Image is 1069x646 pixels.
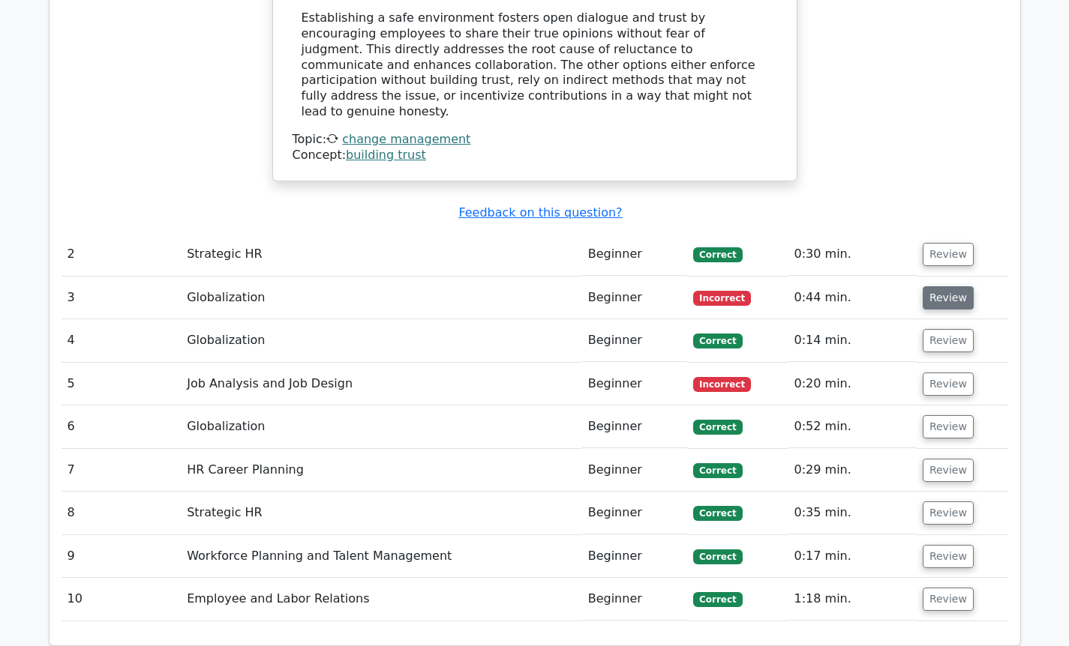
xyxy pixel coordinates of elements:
[346,148,426,162] a: building trust
[693,506,742,521] span: Correct
[582,233,688,276] td: Beginner
[582,449,688,492] td: Beginner
[923,243,974,266] button: Review
[788,492,917,534] td: 0:35 min.
[923,588,974,611] button: Review
[693,420,742,435] span: Correct
[788,449,917,492] td: 0:29 min.
[788,363,917,405] td: 0:20 min.
[923,501,974,525] button: Review
[788,405,917,448] td: 0:52 min.
[582,405,688,448] td: Beginner
[458,205,622,220] a: Feedback on this question?
[293,148,777,163] div: Concept:
[342,132,470,146] a: change management
[181,363,582,405] td: Job Analysis and Job Design
[788,319,917,362] td: 0:14 min.
[62,535,182,578] td: 9
[181,233,582,276] td: Strategic HR
[582,277,688,319] td: Beginner
[693,247,742,262] span: Correct
[788,535,917,578] td: 0:17 min.
[923,545,974,568] button: Review
[181,535,582,578] td: Workforce Planning and Talent Management
[62,492,182,534] td: 8
[582,492,688,534] td: Beginner
[302,10,768,120] div: Establishing a safe environment fosters open dialogue and trust by encouraging employees to share...
[923,286,974,310] button: Review
[181,405,582,448] td: Globalization
[788,578,917,621] td: 1:18 min.
[62,405,182,448] td: 6
[181,492,582,534] td: Strategic HR
[62,363,182,405] td: 5
[693,291,751,306] span: Incorrect
[923,372,974,396] button: Review
[923,459,974,482] button: Review
[181,578,582,621] td: Employee and Labor Relations
[693,463,742,478] span: Correct
[293,132,777,148] div: Topic:
[181,449,582,492] td: HR Career Planning
[62,319,182,362] td: 4
[693,377,751,392] span: Incorrect
[693,333,742,348] span: Correct
[582,319,688,362] td: Beginner
[181,277,582,319] td: Globalization
[62,277,182,319] td: 3
[181,319,582,362] td: Globalization
[693,592,742,607] span: Correct
[788,277,917,319] td: 0:44 min.
[788,233,917,276] td: 0:30 min.
[62,233,182,276] td: 2
[582,578,688,621] td: Beginner
[582,363,688,405] td: Beginner
[923,329,974,352] button: Review
[923,415,974,438] button: Review
[62,578,182,621] td: 10
[62,449,182,492] td: 7
[693,549,742,564] span: Correct
[582,535,688,578] td: Beginner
